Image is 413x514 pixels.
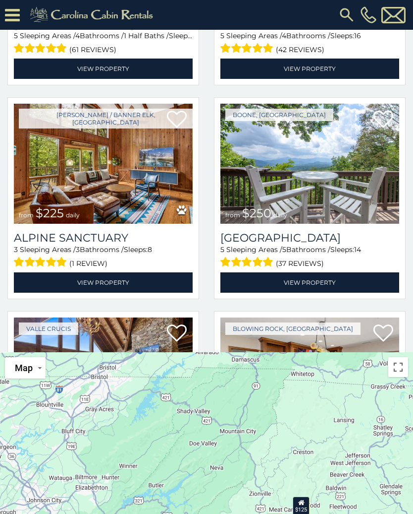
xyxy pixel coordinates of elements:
[276,257,324,270] span: (37 reviews)
[225,211,240,219] span: from
[220,231,399,245] h3: Pinnacle View Lodge
[25,5,161,25] img: Khaki-logo.png
[19,109,193,128] a: [PERSON_NAME] / Banner Elk, [GEOGRAPHIC_DATA]
[19,322,78,335] a: Valle Crucis
[14,31,18,40] span: 5
[373,323,393,344] a: Add to favorites
[276,43,324,56] span: (42 reviews)
[282,31,286,40] span: 4
[220,245,224,254] span: 5
[167,323,187,344] a: Add to favorites
[124,31,169,40] span: 1 Half Baths /
[373,110,393,130] a: Add to favorites
[220,31,224,40] span: 5
[76,245,80,254] span: 3
[14,104,193,224] img: Alpine Sanctuary
[338,6,356,24] img: search-regular.svg
[220,318,399,438] a: Elevated Escape from $299 daily
[69,257,107,270] span: (1 review)
[220,104,399,224] a: Pinnacle View Lodge from $250 daily
[220,245,399,270] div: Sleeping Areas / Bathrooms / Sleeps:
[14,104,193,224] a: Alpine Sanctuary from $225 daily
[220,231,399,245] a: [GEOGRAPHIC_DATA]
[354,245,361,254] span: 14
[5,357,46,379] button: Change map style
[14,31,193,56] div: Sleeping Areas / Bathrooms / Sleeps:
[220,272,399,293] a: View Property
[388,357,408,377] button: Toggle fullscreen view
[282,245,286,254] span: 5
[148,245,152,254] span: 8
[220,318,399,438] img: Elevated Escape
[220,59,399,79] a: View Property
[15,363,33,373] span: Map
[220,104,399,224] img: Pinnacle View Lodge
[273,211,287,219] span: daily
[66,211,80,219] span: daily
[14,245,18,254] span: 3
[14,272,193,293] a: View Property
[354,31,361,40] span: 16
[225,322,361,335] a: Blowing Rock, [GEOGRAPHIC_DATA]
[14,231,193,245] a: Alpine Sanctuary
[14,318,193,438] a: Cucumber Tree Lodge from $451 daily
[69,43,116,56] span: (61 reviews)
[358,6,379,23] a: [PHONE_NUMBER]
[220,31,399,56] div: Sleeping Areas / Bathrooms / Sleeps:
[14,318,193,438] img: Cucumber Tree Lodge
[36,206,64,220] span: $225
[225,109,333,121] a: Boone, [GEOGRAPHIC_DATA]
[242,206,271,220] span: $250
[14,245,193,270] div: Sleeping Areas / Bathrooms / Sleeps:
[19,211,34,219] span: from
[14,59,193,79] a: View Property
[75,31,80,40] span: 4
